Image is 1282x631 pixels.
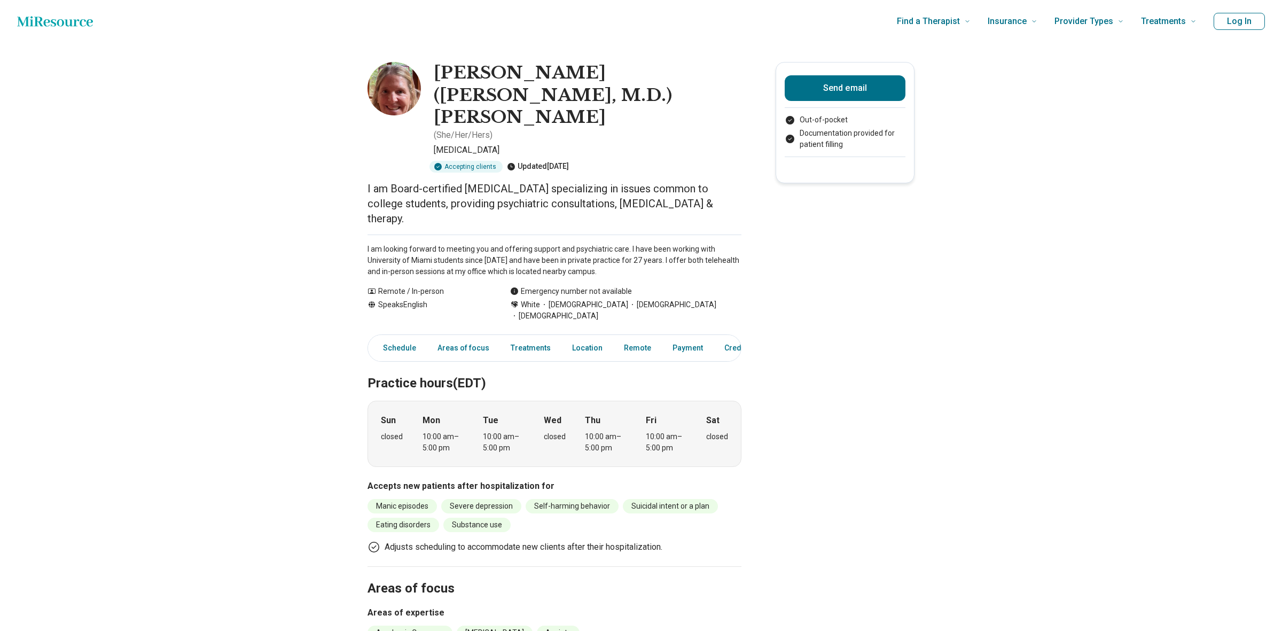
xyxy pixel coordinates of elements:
[368,244,741,277] p: I am looking forward to meeting you and offering support and psychiatric care. I have been workin...
[566,337,609,359] a: Location
[434,62,741,129] h1: [PERSON_NAME] ([PERSON_NAME], M.D.) [PERSON_NAME]
[17,11,93,32] a: Home page
[666,337,709,359] a: Payment
[988,14,1027,29] span: Insurance
[381,414,396,427] strong: Sun
[443,518,511,532] li: Substance use
[368,181,741,226] p: I am Board-certified [MEDICAL_DATA] specializing in issues common to college students, providing ...
[385,541,662,554] p: Adjusts scheduling to accommodate new clients after their hospitalization.
[368,286,489,297] div: Remote / In-person
[483,431,524,454] div: 10:00 am – 5:00 pm
[526,499,619,513] li: Self-harming behavior
[368,518,439,532] li: Eating disorders
[429,161,503,173] div: Accepting clients
[368,62,421,115] img: Sara Dann, Psychiatrist
[434,129,493,142] p: ( She/Her/Hers )
[585,414,600,427] strong: Thu
[368,299,489,322] div: Speaks English
[370,337,423,359] a: Schedule
[628,299,716,310] span: [DEMOGRAPHIC_DATA]
[368,554,741,598] h2: Areas of focus
[585,431,626,454] div: 10:00 am – 5:00 pm
[368,499,437,513] li: Manic episodes
[785,114,905,126] li: Out-of-pocket
[368,349,741,393] h2: Practice hours (EDT)
[1214,13,1265,30] button: Log In
[423,431,464,454] div: 10:00 am – 5:00 pm
[381,431,403,442] div: closed
[897,14,960,29] span: Find a Therapist
[368,401,741,467] div: When does the program meet?
[434,144,741,157] p: [MEDICAL_DATA]
[368,606,741,619] h3: Areas of expertise
[423,414,440,427] strong: Mon
[706,414,720,427] strong: Sat
[441,499,521,513] li: Severe depression
[544,431,566,442] div: closed
[544,414,561,427] strong: Wed
[785,114,905,150] ul: Payment options
[785,128,905,150] li: Documentation provided for patient filling
[507,161,569,173] div: Updated [DATE]
[785,75,905,101] button: Send email
[718,337,778,359] a: Credentials
[617,337,658,359] a: Remote
[706,431,728,442] div: closed
[646,431,687,454] div: 10:00 am – 5:00 pm
[623,499,718,513] li: Suicidal intent or a plan
[1054,14,1113,29] span: Provider Types
[540,299,628,310] span: [DEMOGRAPHIC_DATA]
[510,286,632,297] div: Emergency number not available
[646,414,656,427] strong: Fri
[521,299,540,310] span: White
[368,480,741,493] h3: Accepts new patients after hospitalization for
[431,337,496,359] a: Areas of focus
[1141,14,1186,29] span: Treatments
[510,310,598,322] span: [DEMOGRAPHIC_DATA]
[504,337,557,359] a: Treatments
[483,414,498,427] strong: Tue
